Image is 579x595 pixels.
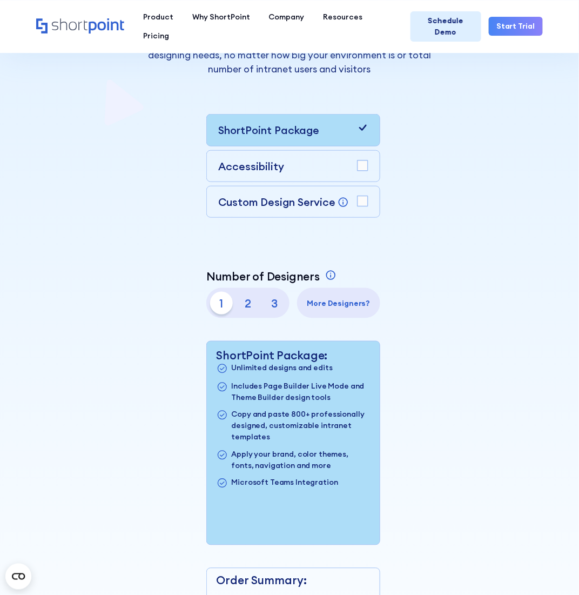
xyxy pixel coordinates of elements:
a: Home [36,18,124,35]
a: Pricing [133,26,178,45]
p: Unlimited designs and edits [232,363,333,375]
p: Number of Designers [206,270,320,283]
a: Number of Designers [206,270,339,283]
a: Schedule Demo [410,11,481,42]
p: Accessibility [218,158,284,174]
p: 3 [263,292,286,315]
p: Includes Page Builder Live Mode and Theme Builder design tools [232,381,371,404]
div: Product [143,11,173,23]
a: Resources [314,8,372,26]
p: 1 [210,292,233,315]
p: Order Summary: [217,572,366,590]
p: 2 [237,292,259,315]
p: ShortPoint pricing is aligned with your sites building and designing needs, no matter how big you... [148,34,432,76]
a: Product [133,8,183,26]
p: ShortPoint Package: [217,349,371,363]
a: Why ShortPoint [183,8,259,26]
p: Copy and paste 800+ professionally designed, customizable intranet templates [232,409,371,443]
div: Company [269,11,305,23]
div: Resources [324,11,363,23]
p: ShortPoint Package [218,122,319,138]
div: Why ShortPoint [192,11,250,23]
button: Open CMP widget [5,564,31,590]
p: More Designers? [301,298,376,309]
iframe: Chat Widget [385,470,579,595]
p: Microsoft Teams Integration [232,477,338,490]
p: Apply your brand, color themes, fonts, navigation and more [232,449,371,472]
div: Pricing [143,30,169,42]
p: Custom Design Service [218,195,335,209]
a: Start Trial [489,17,543,36]
a: Company [259,8,314,26]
